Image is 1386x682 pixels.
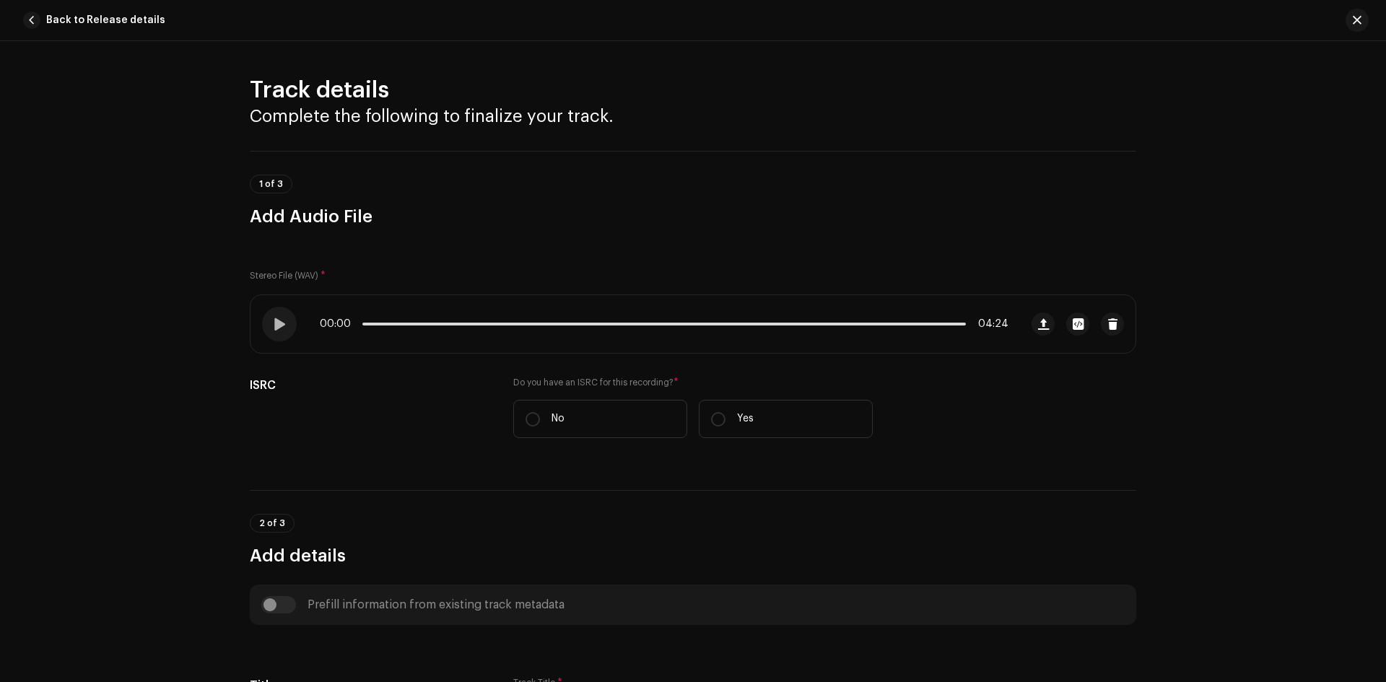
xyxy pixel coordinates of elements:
[259,519,285,528] span: 2 of 3
[250,544,1136,567] h3: Add details
[250,271,318,280] small: Stereo File (WAV)
[320,318,357,330] span: 00:00
[250,377,490,394] h5: ISRC
[737,411,754,427] p: Yes
[250,105,1136,128] h3: Complete the following to finalize your track.
[259,180,283,188] span: 1 of 3
[250,205,1136,228] h3: Add Audio File
[513,377,873,388] label: Do you have an ISRC for this recording?
[552,411,565,427] p: No
[250,76,1136,105] h2: Track details
[972,318,1008,330] span: 04:24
